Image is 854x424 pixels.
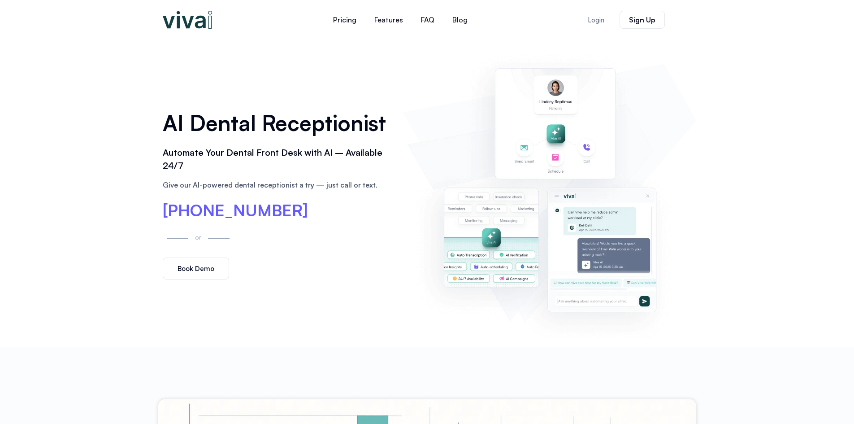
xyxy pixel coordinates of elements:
[178,265,214,272] span: Book Demo
[577,11,615,29] a: Login
[443,9,477,31] a: Blog
[163,179,394,190] p: Give our AI-powered dental receptionist a try — just call or text.
[620,11,665,29] a: Sign Up
[270,9,530,31] nav: Menu
[163,202,308,219] a: [PHONE_NUMBER]
[324,9,365,31] a: Pricing
[163,107,394,139] h1: AI Dental Receptionist
[193,232,204,242] p: or
[412,9,443,31] a: FAQ
[407,48,691,338] img: AI dental receptionist dashboard – virtual receptionist dental office
[629,16,655,23] span: Sign Up
[365,9,412,31] a: Features
[163,258,229,280] a: Book Demo
[163,146,394,172] h2: Automate Your Dental Front Desk with AI – Available 24/7
[588,17,604,23] span: Login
